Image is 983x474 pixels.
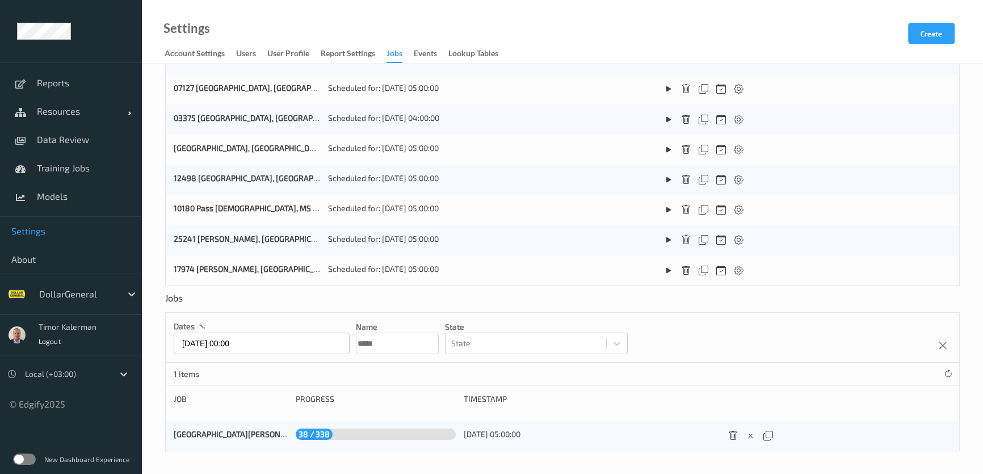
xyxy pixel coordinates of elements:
div: Jobs [165,292,186,312]
a: [GEOGRAPHIC_DATA][PERSON_NAME], [GEOGRAPHIC_DATA] (6274) [174,429,412,439]
div: [DATE] 05:00:00 [464,429,715,440]
div: User Profile [267,48,309,62]
a: Jobs [387,46,414,63]
a: 12498 [GEOGRAPHIC_DATA], [GEOGRAPHIC_DATA] (38) [174,173,367,183]
a: 07127 [GEOGRAPHIC_DATA], [GEOGRAPHIC_DATA] (35) [174,83,364,93]
div: Scheduled for: [DATE] 05:00:00 [328,173,650,184]
div: Scheduled for: [DATE] 05:00:00 [328,142,650,154]
div: Timestamp [464,393,715,405]
a: Lookup Tables [448,46,510,62]
p: 1 Items [174,368,259,380]
a: 17974 [PERSON_NAME], [GEOGRAPHIC_DATA] (41) [174,264,351,274]
a: 03375 [GEOGRAPHIC_DATA], [GEOGRAPHIC_DATA] (36) [174,113,366,123]
p: Name [356,321,439,333]
div: Report Settings [321,48,375,62]
div: Scheduled for: [DATE] 05:00:00 [328,233,650,245]
div: Account Settings [165,48,225,62]
p: dates [174,321,195,332]
a: Report Settings [321,46,387,62]
a: 10180 Pass [DEMOGRAPHIC_DATA], MS (39) [174,203,327,213]
a: [GEOGRAPHIC_DATA], [GEOGRAPHIC_DATA] (37) [174,143,342,153]
div: Scheduled for: [DATE] 04:00:00 [328,112,650,124]
a: events [414,46,448,62]
div: users [236,48,256,62]
a: User Profile [267,46,321,62]
button: Create [908,23,955,44]
div: Scheduled for: [DATE] 05:00:00 [328,263,650,275]
a: Account Settings [165,46,236,62]
span: 38 / 338 [296,426,333,442]
a: users [236,46,267,62]
div: Progress [296,393,456,405]
a: 25241 [PERSON_NAME], [GEOGRAPHIC_DATA] (40) [174,234,353,244]
div: events [414,48,437,62]
a: Settings [163,23,210,34]
div: Scheduled for: [DATE] 05:00:00 [328,82,650,94]
div: Scheduled for: [DATE] 05:00:00 [328,203,650,214]
div: Lookup Tables [448,48,498,62]
div: Jobs [387,48,402,63]
p: State [445,321,628,333]
div: Job [174,393,288,405]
